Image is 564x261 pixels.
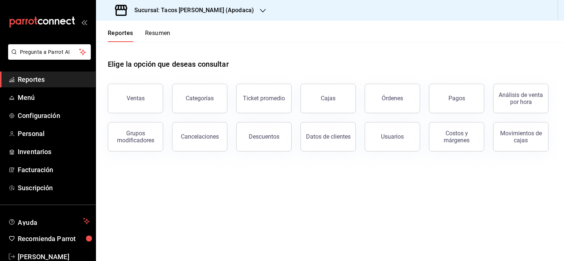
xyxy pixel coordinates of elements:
div: navigation tabs [108,29,171,42]
span: Pregunta a Parrot AI [20,48,79,56]
h3: Sucursal: Tacos [PERSON_NAME] (Apodaca) [128,6,254,15]
div: Órdenes [382,95,403,102]
span: Suscripción [18,183,90,193]
button: Grupos modificadores [108,122,163,152]
button: Usuarios [365,122,420,152]
button: Categorías [172,84,227,113]
span: Configuración [18,111,90,121]
button: Ventas [108,84,163,113]
button: Cancelaciones [172,122,227,152]
button: open_drawer_menu [81,19,87,25]
div: Descuentos [249,133,279,140]
button: Movimientos de cajas [493,122,548,152]
div: Usuarios [381,133,404,140]
span: Ayuda [18,217,80,226]
button: Pregunta a Parrot AI [8,44,91,60]
div: Costos y márgenes [434,130,479,144]
button: Ticket promedio [236,84,292,113]
span: Inventarios [18,147,90,157]
a: Pregunta a Parrot AI [5,53,91,61]
span: Recomienda Parrot [18,234,90,244]
span: Personal [18,129,90,139]
div: Movimientos de cajas [498,130,544,144]
button: Órdenes [365,84,420,113]
div: Cancelaciones [181,133,219,140]
button: Pagos [429,84,484,113]
div: Análisis de venta por hora [498,91,544,105]
button: Resumen [145,29,171,42]
div: Categorías [186,95,214,102]
span: Reportes [18,74,90,84]
button: Descuentos [236,122,292,152]
h1: Elige la opción que deseas consultar [108,59,229,70]
div: Ticket promedio [243,95,285,102]
div: Datos de clientes [306,133,351,140]
span: Menú [18,93,90,102]
div: Grupos modificadores [113,130,158,144]
div: Cajas [321,95,336,102]
div: Ventas [127,95,145,102]
button: Datos de clientes [300,122,356,152]
button: Reportes [108,29,133,42]
button: Cajas [300,84,356,113]
button: Costos y márgenes [429,122,484,152]
span: Facturación [18,165,90,175]
button: Análisis de venta por hora [493,84,548,113]
div: Pagos [448,95,465,102]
